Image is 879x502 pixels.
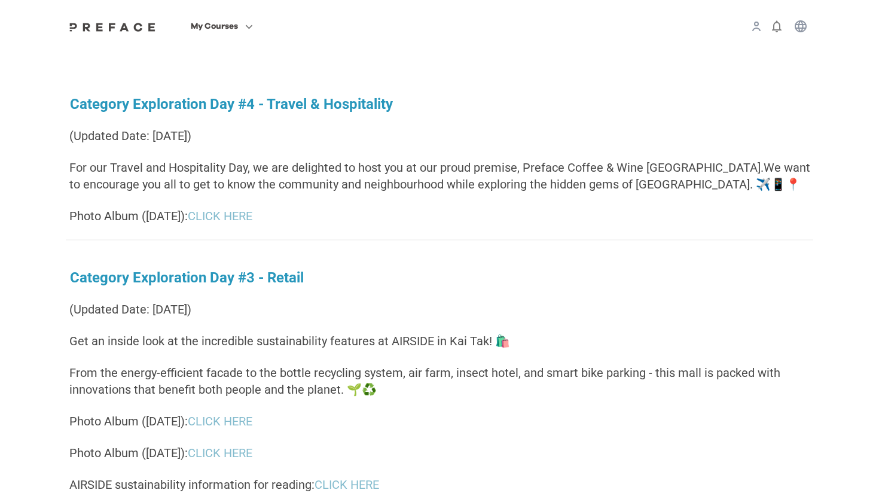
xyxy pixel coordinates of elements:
p: Photo Album ([DATE]): [66,445,813,461]
p: Get an inside look at the incredible sustainability features at AIRSIDE in Kai Tak! 🛍️ [66,333,813,349]
h2: Category Exploration Day #4 - Travel & Hospitality [66,96,813,113]
p: AIRSIDE sustainability information for reading: [66,476,813,493]
span: My Courses [191,19,238,34]
button: My Courses [187,19,257,34]
p: From the energy-efficient facade to the bottle recycling system, air farm, insect hotel, and smar... [66,364,813,398]
p: For our Travel and Hospitality Day, we are delighted to host you at our proud premise, Preface Co... [66,159,813,193]
a: CLICK HERE [188,209,252,223]
img: Preface Logo [66,22,158,32]
p: Photo Album ([DATE]): [66,208,813,224]
h2: Category Exploration Day #3 - Retail [66,269,813,287]
p: (Updated Date: [DATE]) [66,301,813,318]
a: Preface Logo [66,22,158,31]
a: CLICK HERE [315,477,379,492]
p: Photo Album ([DATE]): [66,413,813,430]
a: CLICK HERE [188,446,252,460]
a: CLICK HERE [188,414,252,428]
p: (Updated Date: [DATE]) [66,127,813,144]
